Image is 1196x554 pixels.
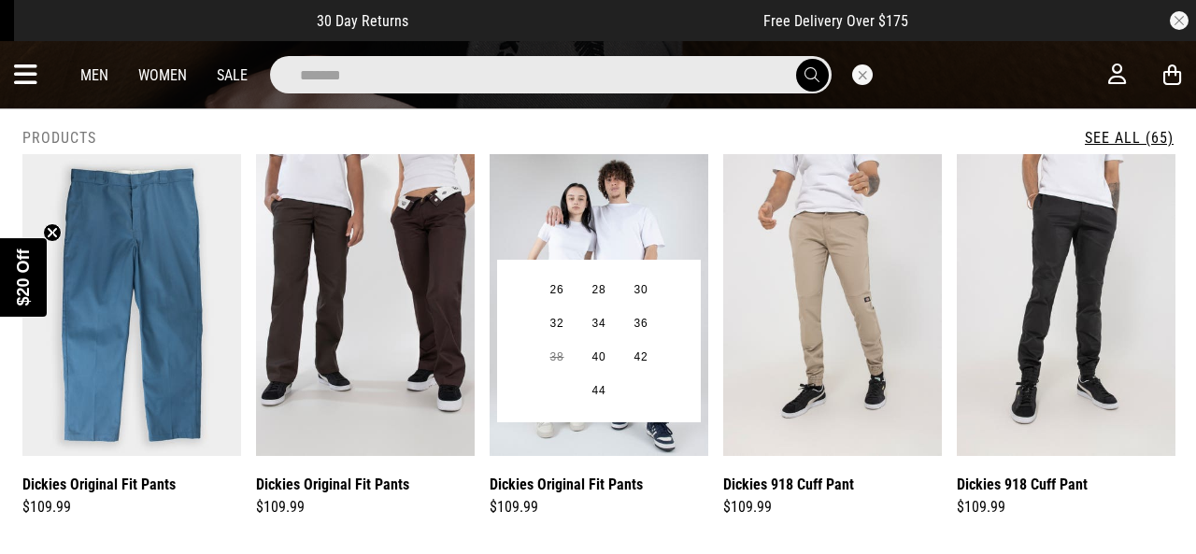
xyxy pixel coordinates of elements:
[536,274,578,307] button: 26
[256,154,475,456] img: Dickies Original Fit Pants in Brown
[490,496,708,518] div: $109.99
[578,307,620,341] button: 34
[957,496,1175,518] div: $109.99
[723,154,942,456] img: Dickies 918 Cuff Pant in Beige
[256,496,475,518] div: $109.99
[578,341,620,375] button: 40
[490,473,643,496] a: Dickies Original Fit Pants
[22,473,176,496] a: Dickies Original Fit Pants
[217,66,248,84] a: Sale
[723,496,942,518] div: $109.99
[22,496,241,518] div: $109.99
[80,66,108,84] a: Men
[256,473,409,496] a: Dickies Original Fit Pants
[957,473,1088,496] a: Dickies 918 Cuff Pant
[14,249,33,305] span: $20 Off
[619,307,662,341] button: 36
[1085,129,1174,147] a: See All (65)
[536,341,578,375] button: 38
[22,129,96,147] h2: Products
[852,64,873,85] button: Close search
[763,12,908,30] span: Free Delivery Over $175
[446,11,726,30] iframe: Customer reviews powered by Trustpilot
[15,7,71,64] button: Open LiveChat chat widget
[619,341,662,375] button: 42
[619,274,662,307] button: 30
[22,154,241,456] img: Dickies Original Fit Pants in Blue
[490,154,708,456] img: Dickies Original Fit Pants in Grey
[723,473,854,496] a: Dickies 918 Cuff Pant
[578,274,620,307] button: 28
[578,375,620,408] button: 44
[317,12,408,30] span: 30 Day Returns
[957,154,1175,456] img: Dickies 918 Cuff Pant in Black
[536,307,578,341] button: 32
[138,66,187,84] a: Women
[43,223,62,242] button: Close teaser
